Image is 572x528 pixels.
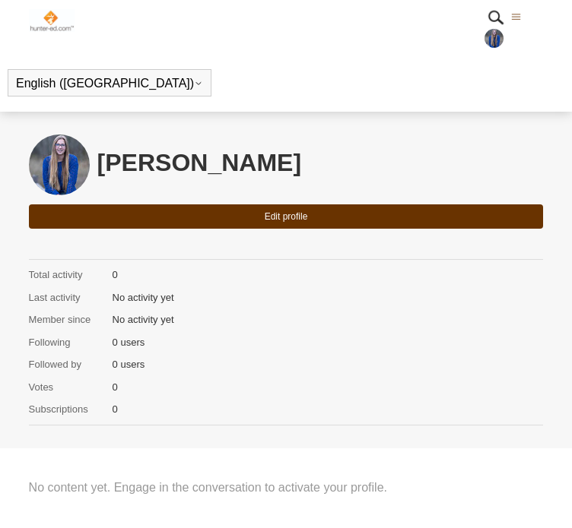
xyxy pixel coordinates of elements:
span: 0 users [113,357,145,372]
span: No content yet. Engage in the conversation to activate your profile. [29,479,544,497]
h1: [PERSON_NAME] [97,153,544,172]
span: Votes [29,380,105,395]
span: 0 [113,402,118,417]
img: Hunter-Ed Help Center home page [29,9,75,32]
span: 0 [113,267,118,283]
span: Followed by [29,357,105,372]
span: No activity yet [113,312,174,327]
button: Toggle navigation menu [511,10,521,24]
span: Following [29,335,105,350]
button: English ([GEOGRAPHIC_DATA]) [16,77,203,90]
span: Total activity [29,267,105,283]
span: Last activity [29,290,105,305]
span: Member since [29,312,105,327]
button: Edit profile [29,204,544,229]
span: Subscriptions [29,402,105,417]
img: 01HZPCYR30PPJAEEB9XZ5RGHQY [485,6,507,29]
span: 0 users [113,335,145,350]
span: 0 [113,380,118,395]
span: No activity yet [113,290,174,305]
